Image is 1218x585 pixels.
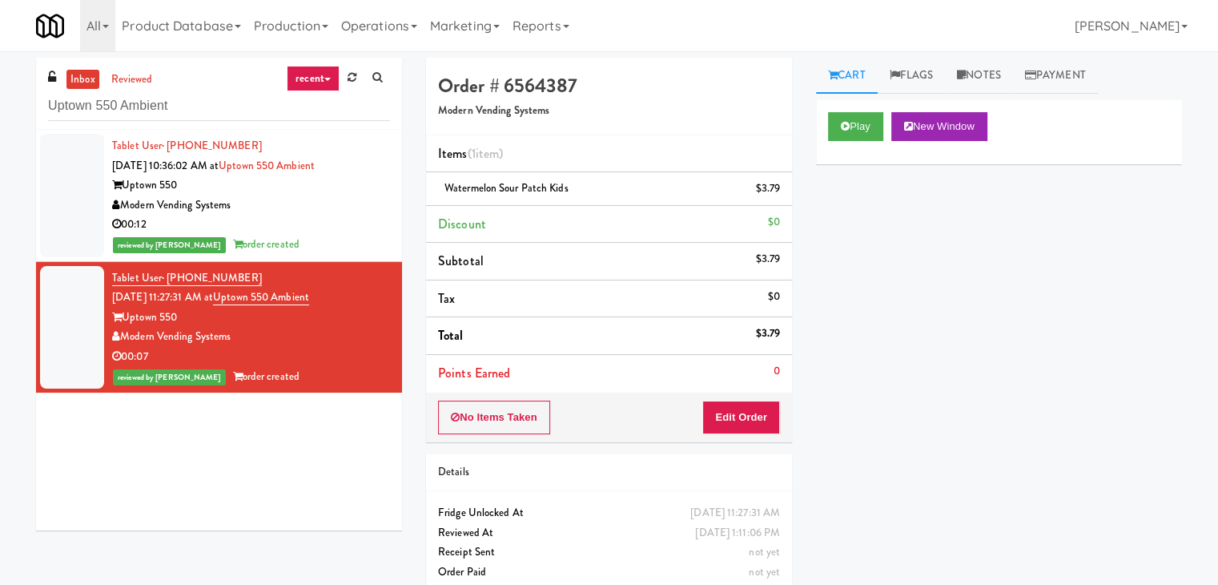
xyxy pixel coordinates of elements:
span: not yet [749,544,780,559]
button: Edit Order [702,401,780,434]
li: Tablet User· [PHONE_NUMBER][DATE] 11:27:31 AM atUptown 550 AmbientUptown 550Modern Vending System... [36,262,402,393]
h4: Order # 6564387 [438,75,780,96]
div: 00:12 [112,215,390,235]
a: Cart [816,58,878,94]
span: Tax [438,289,455,308]
div: Order Paid [438,563,780,583]
a: Payment [1013,58,1098,94]
div: 0 [774,361,780,381]
a: Uptown 550 Ambient [213,289,309,305]
div: Uptown 550 [112,175,390,196]
span: · [PHONE_NUMBER] [162,270,262,285]
span: [DATE] 11:27:31 AM at [112,289,213,305]
button: New Window [891,112,987,141]
div: Receipt Sent [438,543,780,563]
a: Notes [945,58,1013,94]
a: Uptown 550 Ambient [219,158,315,173]
h5: Modern Vending Systems [438,105,780,117]
span: Total [438,326,464,345]
span: not yet [749,564,780,579]
ng-pluralize: item [476,144,499,163]
input: Search vision orders [48,91,390,121]
div: Modern Vending Systems [112,327,390,347]
div: 00:07 [112,347,390,367]
li: Tablet User· [PHONE_NUMBER][DATE] 10:36:02 AM atUptown 550 AmbientUptown 550Modern Vending System... [36,130,402,262]
span: Points Earned [438,364,510,382]
span: reviewed by [PERSON_NAME] [113,237,226,253]
span: (1 ) [468,144,504,163]
span: Discount [438,215,486,233]
span: Items [438,144,503,163]
span: Watermelon Sour Patch Kids [444,180,569,196]
div: Details [438,462,780,482]
div: [DATE] 1:11:06 PM [695,523,780,543]
div: Uptown 550 [112,308,390,328]
div: $0 [768,212,780,232]
span: order created [233,236,299,252]
span: Subtotal [438,252,484,270]
div: $3.79 [756,249,781,269]
div: $3.79 [756,324,781,344]
div: $0 [768,287,780,307]
a: reviewed [107,70,157,90]
button: No Items Taken [438,401,550,434]
div: Reviewed At [438,523,780,543]
a: recent [287,66,340,91]
button: Play [828,112,883,141]
div: Modern Vending Systems [112,196,390,216]
span: order created [233,369,299,384]
div: [DATE] 11:27:31 AM [690,503,780,523]
span: reviewed by [PERSON_NAME] [113,369,226,385]
a: Tablet User· [PHONE_NUMBER] [112,138,262,153]
img: Micromart [36,12,64,40]
a: Tablet User· [PHONE_NUMBER] [112,270,262,286]
div: $3.79 [756,179,781,199]
span: · [PHONE_NUMBER] [162,138,262,153]
div: Fridge Unlocked At [438,503,780,523]
span: [DATE] 10:36:02 AM at [112,158,219,173]
a: inbox [66,70,99,90]
a: Flags [878,58,946,94]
